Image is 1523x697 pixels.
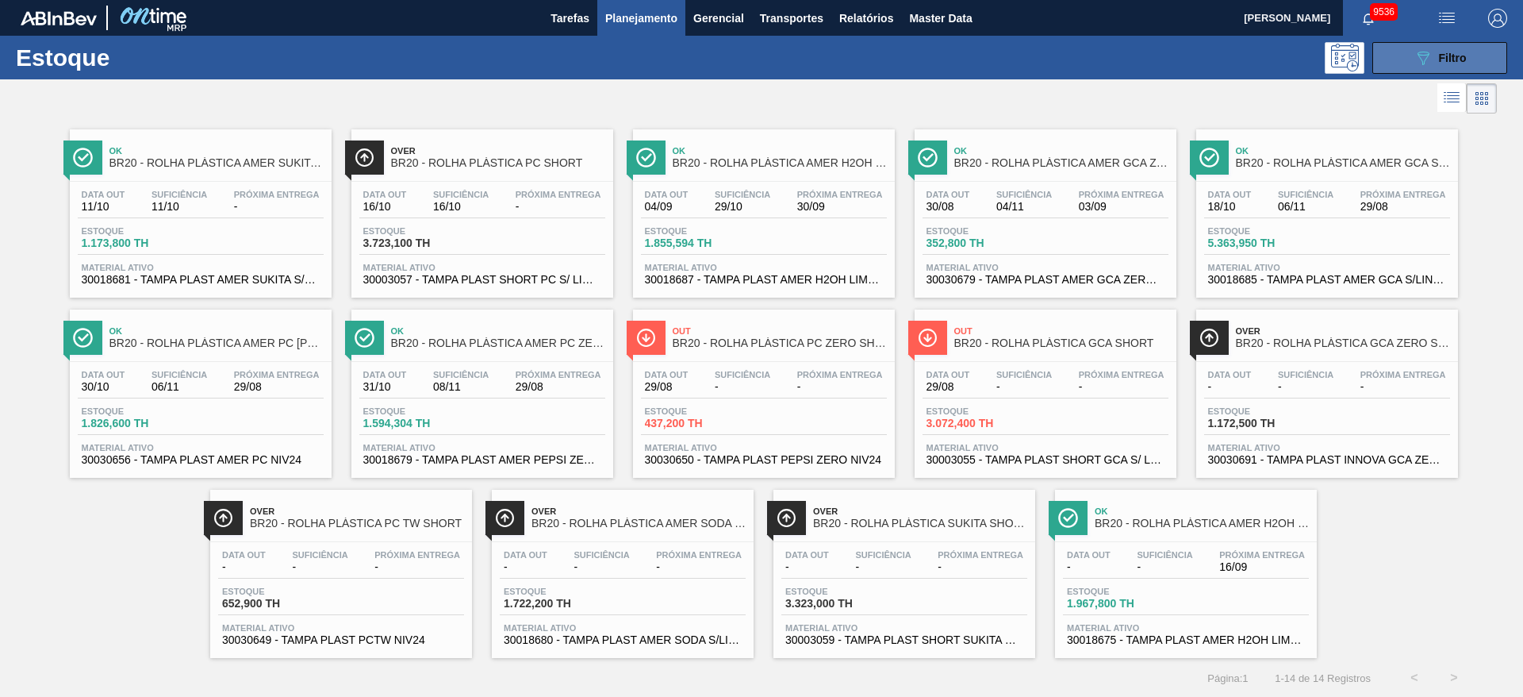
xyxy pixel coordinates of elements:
span: 3.072,400 TH [926,418,1038,429]
span: BR20 - ROLHA PLÁSTICA PC TW SHORT [250,518,464,529]
span: - [785,561,829,573]
span: Próxima Entrega [516,190,601,199]
span: 16/10 [363,201,407,213]
span: Próxima Entrega [1079,370,1164,379]
span: 30003055 - TAMPA PLAST SHORT GCA S/ LINER [926,454,1164,466]
img: Ícone [1058,508,1078,528]
span: - [1067,561,1111,573]
img: userActions [1437,9,1456,28]
img: Ícone [495,508,515,528]
span: Ok [391,326,605,336]
span: Tarefas [551,9,589,28]
span: Próxima Entrega [797,370,883,379]
span: - [855,561,911,573]
img: Ícone [918,328,938,348]
span: - [938,561,1023,573]
span: Data out [363,190,407,199]
span: BR20 - ROLHA PLÁSTICA AMER H2OH LIMÃO SHORT [673,157,887,169]
span: Over [250,506,464,516]
img: Ícone [1199,148,1219,168]
span: Material ativo [504,623,742,633]
span: Material ativo [82,263,320,272]
span: Data out [926,370,970,379]
span: Estoque [926,406,1038,416]
a: ÍconeOutBR20 - ROLHA PLÁSTICA GCA SHORTData out29/08Suficiência-Próxima Entrega-Estoque3.072,400 ... [903,298,1184,478]
span: Estoque [645,406,756,416]
span: Suficiência [1278,370,1333,379]
a: ÍconeOverBR20 - ROLHA PLÁSTICA SUKITA SHORTData out-Suficiência-Próxima Entrega-Estoque3.323,000 ... [761,478,1043,658]
span: Estoque [1067,587,1178,596]
span: 3.723,100 TH [363,237,474,249]
span: 08/11 [433,381,489,393]
span: 31/10 [363,381,407,393]
span: 652,900 TH [222,598,333,610]
span: - [574,561,629,573]
span: 352,800 TH [926,237,1038,249]
span: 03/09 [1079,201,1164,213]
span: BR20 - ROLHA PLÁSTICA AMER SODA SHORT [531,518,746,529]
span: Suficiência [715,370,770,379]
a: ÍconeOkBR20 - ROLHA PLÁSTICA AMER PC ZERO SHORTData out31/10Suficiência08/11Próxima Entrega29/08E... [340,298,621,478]
span: Estoque [645,226,756,236]
span: 1 - 14 de 14 Registros [1272,672,1371,684]
span: Estoque [1208,406,1319,416]
span: Material ativo [926,263,1164,272]
a: ÍconeOkBR20 - ROLHA PLÁSTICA AMER SUKITA SHORTData out11/10Suficiência11/10Próxima Entrega-Estoqu... [58,117,340,298]
a: ÍconeOkBR20 - ROLHA PLÁSTICA AMER GCA SHORTData out18/10Suficiência06/11Próxima Entrega29/08Estoq... [1184,117,1466,298]
span: Suficiência [715,190,770,199]
span: - [504,561,547,573]
span: Suficiência [152,370,207,379]
span: - [656,561,742,573]
span: - [1137,561,1192,573]
span: Data out [926,190,970,199]
span: 29/08 [1360,201,1446,213]
span: Suficiência [1278,190,1333,199]
span: Próxima Entrega [234,190,320,199]
span: 30018680 - TAMPA PLAST AMER SODA S/LINER [504,634,742,646]
h1: Estoque [16,48,253,67]
span: 3.323,000 TH [785,598,896,610]
span: Master Data [909,9,972,28]
span: 30018681 - TAMPA PLAST AMER SUKITA S/LINER [82,274,320,286]
span: Próxima Entrega [656,550,742,560]
button: Filtro [1372,42,1507,74]
span: Material ativo [82,443,320,452]
span: 11/10 [82,201,125,213]
img: Ícone [636,328,656,348]
span: Estoque [504,587,615,596]
img: Ícone [355,328,374,348]
span: Estoque [222,587,333,596]
span: Próxima Entrega [797,190,883,199]
img: Ícone [213,508,233,528]
span: Transportes [760,9,823,28]
span: 1.594,304 TH [363,418,474,429]
span: Ok [1095,506,1309,516]
span: 437,200 TH [645,418,756,429]
span: 16/09 [1219,561,1305,573]
span: 29/08 [234,381,320,393]
span: BR20 - ROLHA PLÁSTICA AMER GCA SHORT [1236,157,1450,169]
span: 30030679 - TAMPA PLAST AMER GCA ZERO NIV24 [926,274,1164,286]
span: BR20 - ROLHA PLÁSTICA PC ZERO SHORT [673,337,887,349]
span: 29/10 [715,201,770,213]
span: 30018687 - TAMPA PLAST AMER H2OH LIMAO S/LINER [645,274,883,286]
span: Material ativo [785,623,1023,633]
span: Data out [82,190,125,199]
span: Ok [1236,146,1450,156]
span: Planejamento [605,9,677,28]
span: 30018675 - TAMPA PLAST AMER H2OH LIMONETO S/LINER [1067,634,1305,646]
span: Próxima Entrega [374,550,460,560]
span: Out [954,326,1168,336]
span: Over [1236,326,1450,336]
span: 18/10 [1208,201,1252,213]
span: Estoque [926,226,1038,236]
span: Data out [1208,190,1252,199]
span: - [1208,381,1252,393]
span: 30003057 - TAMPA PLAST SHORT PC S/ LINER [363,274,601,286]
span: Suficiência [1137,550,1192,560]
span: Data out [82,370,125,379]
span: 16/10 [433,201,489,213]
span: Over [531,506,746,516]
span: 06/11 [1278,201,1333,213]
span: BR20 - ROLHA PLÁSTICA GCA SHORT [954,337,1168,349]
